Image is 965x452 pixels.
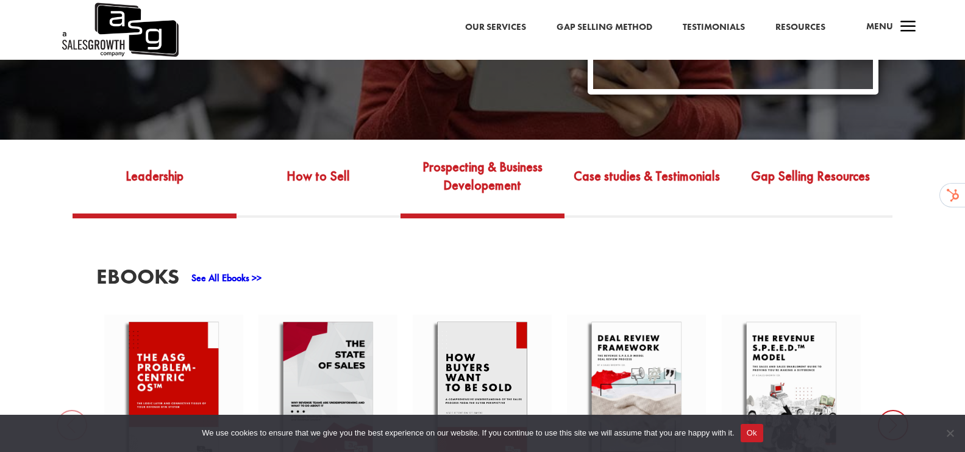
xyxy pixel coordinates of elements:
[202,427,734,439] span: We use cookies to ensure that we give you the best experience on our website. If you continue to ...
[73,156,237,213] a: Leadership
[866,20,893,32] span: Menu
[237,156,401,213] a: How to Sell
[741,424,763,442] button: Ok
[191,271,262,284] a: See All Ebooks >>
[465,20,526,35] a: Our Services
[896,15,920,40] span: a
[564,156,728,213] a: Case studies & Testimonials
[683,20,745,35] a: Testimonials
[557,20,652,35] a: Gap Selling Method
[775,20,825,35] a: Resources
[728,156,892,213] a: Gap Selling Resources
[96,266,179,293] h3: EBooks
[944,427,956,439] span: No
[401,156,564,213] a: Prospecting & Business Developement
